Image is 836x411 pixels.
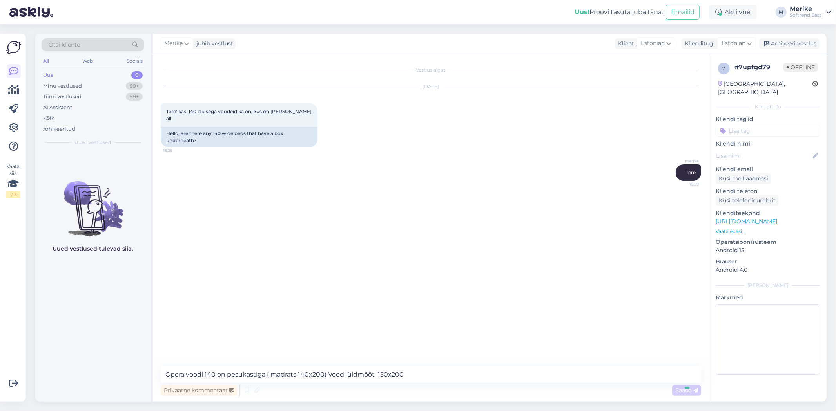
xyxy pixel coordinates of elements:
span: Uued vestlused [75,139,111,146]
span: Merike [164,39,183,48]
a: MerikeSoftrend Eesti [790,6,831,18]
p: Vaata edasi ... [716,228,820,235]
div: Socials [125,56,144,66]
input: Lisa tag [716,125,820,137]
a: [URL][DOMAIN_NAME] [716,218,777,225]
div: juhib vestlust [193,40,233,48]
div: Hello, are there any 140 wide beds that have a box underneath? [161,127,317,147]
p: Klienditeekond [716,209,820,217]
div: Küsi meiliaadressi [716,173,771,184]
div: Arhiveeritud [43,125,75,133]
div: Kliendi info [716,103,820,110]
span: Merike [669,158,699,164]
p: Brauser [716,258,820,266]
div: Tiimi vestlused [43,93,82,101]
p: Kliendi telefon [716,187,820,195]
div: Softrend Eesti [790,12,823,18]
div: Arhiveeri vestlus [759,38,820,49]
p: Android 15 [716,246,820,254]
div: All [42,56,51,66]
div: Uus [43,71,53,79]
div: 99+ [126,93,143,101]
span: Estonian [641,39,665,48]
div: [DATE] [161,83,701,90]
div: AI Assistent [43,104,72,112]
span: Tere [686,169,696,175]
p: Kliendi nimi [716,140,820,148]
span: Otsi kliente [49,41,80,49]
div: Web [81,56,95,66]
span: 7 [723,65,725,71]
div: Kõik [43,114,54,122]
img: Askly Logo [6,40,21,55]
div: Proovi tasuta juba täna: [575,7,663,17]
div: Vaata siia [6,163,20,198]
div: Aktiivne [709,5,757,19]
div: Klienditugi [682,40,715,48]
p: Android 4.0 [716,266,820,274]
div: 0 [131,71,143,79]
img: No chats [35,167,151,238]
button: Emailid [666,5,700,20]
div: # 7upfgd79 [734,63,783,72]
input: Lisa nimi [716,151,811,160]
div: Vestlus algas [161,67,701,74]
p: Uued vestlused tulevad siia. [53,245,133,253]
b: Uus! [575,8,589,16]
div: 99+ [126,82,143,90]
div: [PERSON_NAME] [716,282,820,289]
p: Kliendi tag'id [716,115,820,123]
span: 15:26 [163,148,192,153]
div: 1 / 3 [6,191,20,198]
span: Estonian [722,39,745,48]
div: Merike [790,6,823,12]
div: Minu vestlused [43,82,82,90]
span: Tere' kas 140 laiusega voodeid ka on, kus on [PERSON_NAME] all [166,108,313,121]
span: Offline [783,63,818,72]
div: M [776,7,787,18]
div: Klient [615,40,634,48]
p: Operatsioonisüsteem [716,238,820,246]
div: Küsi telefoninumbrit [716,195,779,206]
p: Märkmed [716,294,820,302]
p: Kliendi email [716,165,820,173]
span: 15:59 [669,181,699,187]
div: [GEOGRAPHIC_DATA], [GEOGRAPHIC_DATA] [718,80,812,96]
